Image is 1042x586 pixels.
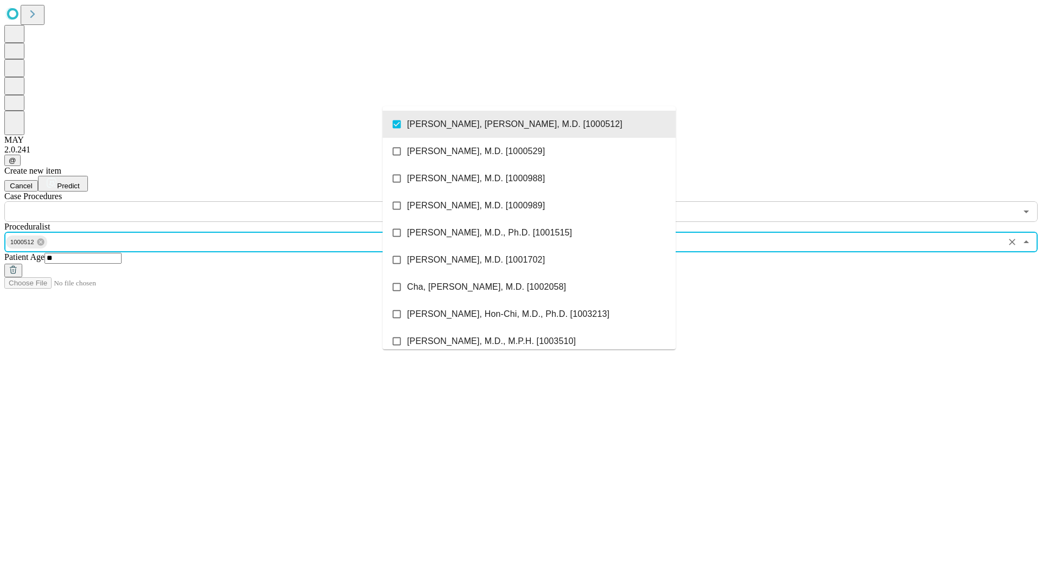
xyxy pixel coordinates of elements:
[6,235,47,249] div: 1000512
[407,335,576,348] span: [PERSON_NAME], M.D., M.P.H. [1003510]
[38,176,88,192] button: Predict
[407,199,545,212] span: [PERSON_NAME], M.D. [1000989]
[407,145,545,158] span: [PERSON_NAME], M.D. [1000529]
[4,155,21,166] button: @
[6,236,39,249] span: 1000512
[407,281,566,294] span: Cha, [PERSON_NAME], M.D. [1002058]
[407,308,609,321] span: [PERSON_NAME], Hon-Chi, M.D., Ph.D. [1003213]
[1019,234,1034,250] button: Close
[1019,204,1034,219] button: Open
[4,180,38,192] button: Cancel
[4,192,62,201] span: Scheduled Procedure
[4,166,61,175] span: Create new item
[1005,234,1020,250] button: Clear
[4,135,1038,145] div: MAY
[407,226,572,239] span: [PERSON_NAME], M.D., Ph.D. [1001515]
[4,145,1038,155] div: 2.0.241
[4,222,50,231] span: Proceduralist
[9,156,16,164] span: @
[10,182,33,190] span: Cancel
[407,253,545,266] span: [PERSON_NAME], M.D. [1001702]
[407,118,622,131] span: [PERSON_NAME], [PERSON_NAME], M.D. [1000512]
[407,172,545,185] span: [PERSON_NAME], M.D. [1000988]
[4,252,45,262] span: Patient Age
[57,182,79,190] span: Predict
